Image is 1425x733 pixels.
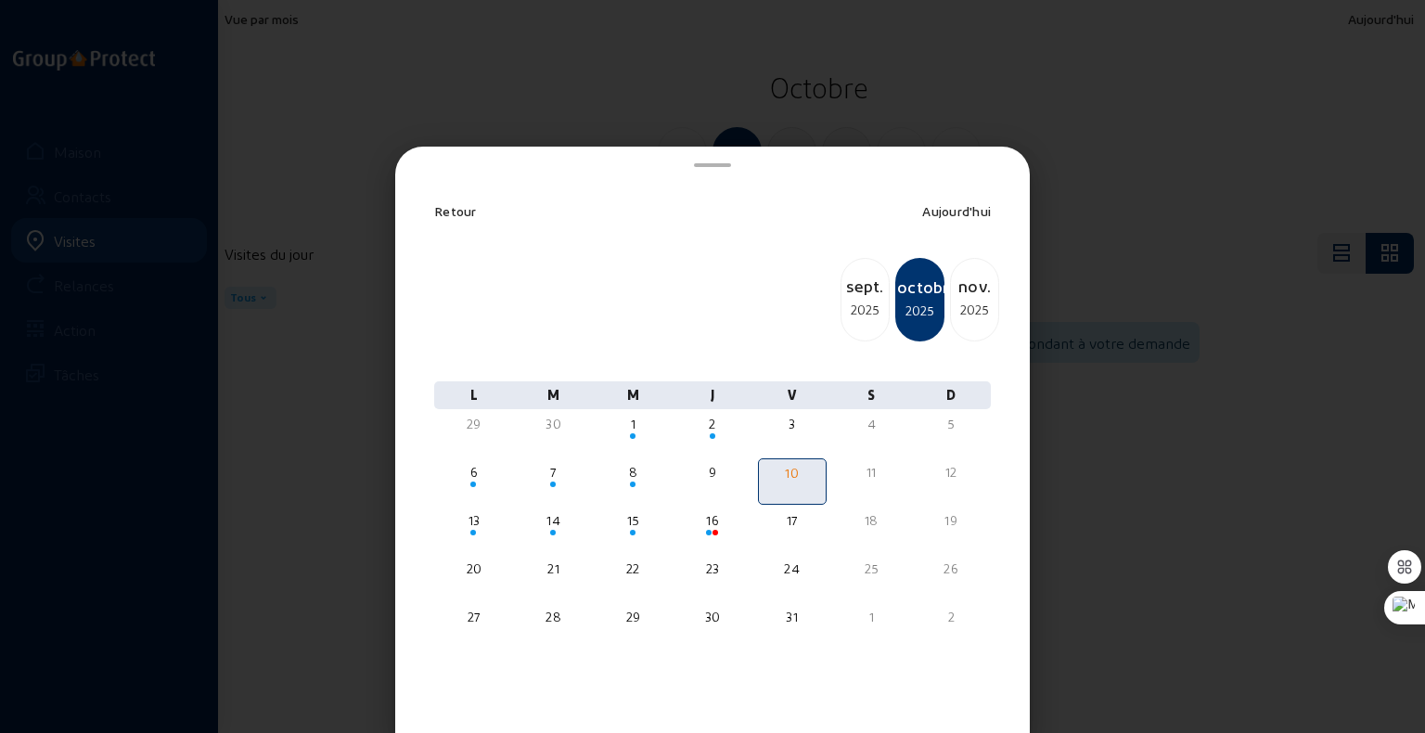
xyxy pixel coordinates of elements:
[786,609,798,624] font: 31
[946,387,956,403] font: D
[709,416,715,431] font: 2
[947,416,955,431] font: 5
[960,302,990,317] font: 2025
[784,560,800,576] font: 24
[568,341,857,364] font: chevron_droit
[865,560,879,576] font: 25
[705,609,721,624] font: 30
[470,464,478,480] font: 6
[627,387,639,403] font: M
[867,416,876,431] font: 4
[958,276,991,295] font: nov.
[711,387,714,403] font: J
[547,560,559,576] font: 21
[867,387,875,403] font: S
[867,464,877,480] font: 11
[922,203,991,219] font: Aujourd'hui
[846,276,883,295] font: sept.
[785,465,799,481] font: 10
[945,464,957,480] font: 12
[629,464,637,480] font: 8
[434,203,477,219] font: Retour
[470,387,478,403] font: L
[865,512,879,528] font: 18
[626,609,641,624] font: 29
[851,302,880,317] font: 2025
[631,416,635,431] font: 1
[905,302,935,318] font: 2025
[546,416,561,431] font: 30
[467,560,482,576] font: 20
[869,609,874,624] font: 1
[469,512,481,528] font: 13
[475,287,787,309] font: chevron_gauche
[467,416,481,431] font: 29
[706,560,720,576] font: 23
[788,387,796,403] font: V
[897,276,962,296] font: octobre.
[944,560,958,576] font: 26
[468,609,481,624] font: 27
[787,512,798,528] font: 17
[546,609,561,624] font: 28
[627,512,640,528] font: 15
[550,464,556,480] font: 7
[626,560,640,576] font: 22
[547,387,559,403] font: M
[944,512,957,528] font: 19
[546,512,560,528] font: 14
[948,609,955,624] font: 2
[709,464,716,480] font: 9
[706,512,719,528] font: 16
[789,416,795,431] font: 3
